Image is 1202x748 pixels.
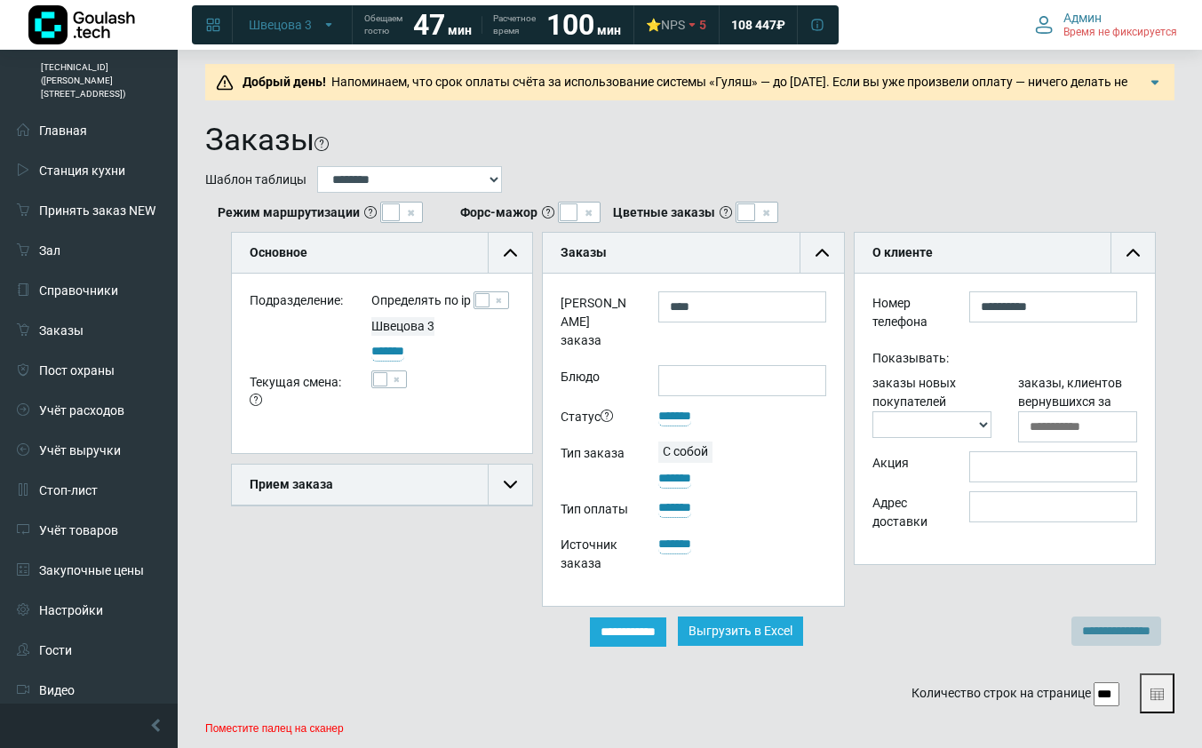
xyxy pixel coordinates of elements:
div: Номер телефона [859,291,956,338]
span: Напоминаем, что срок оплаты счёта за использование системы «Гуляш» — до [DATE]. Если вы уже произ... [237,75,1142,107]
button: Админ Время не фиксируется [1024,6,1188,44]
span: ₽ [776,17,785,33]
div: Статус [547,405,644,433]
span: 108 447 [731,17,776,33]
span: Обещаем гостю [364,12,402,37]
div: ⭐ [646,17,685,33]
div: заказы, клиентов вернувшихся за [1005,374,1150,442]
div: Тип оплаты [547,497,644,524]
p: Поместите палец на сканер [205,722,1174,735]
label: Шаблон таблицы [205,171,306,189]
span: 5 [699,17,706,33]
a: ⭐NPS 5 [635,9,717,41]
b: О клиенте [872,245,933,259]
b: Основное [250,245,307,259]
strong: 47 [413,8,445,42]
span: NPS [661,18,685,32]
strong: 100 [546,8,594,42]
label: Блюдо [547,365,644,396]
img: collapse [1126,246,1140,259]
span: Швецова 3 [371,319,434,333]
label: Определять по ip [371,291,471,310]
: Выгрузить в Excel [678,617,803,646]
div: Акция [859,451,956,482]
div: Подразделение: [236,291,358,317]
div: Показывать: [859,346,1150,374]
b: Цветные заказы [613,203,715,222]
div: заказы новых покупателей [859,374,1005,442]
button: Швецова 3 [238,11,346,39]
span: Админ [1063,10,1102,26]
img: collapse [816,246,829,259]
b: Добрый день! [243,75,326,89]
div: Тип заказа [547,442,644,489]
img: Логотип компании Goulash.tech [28,5,135,44]
b: Форс-мажор [460,203,537,222]
div: Адрес доставки [859,491,956,537]
img: Подробнее [1146,74,1164,92]
img: Предупреждение [216,74,234,92]
b: Заказы [561,245,607,259]
h1: Заказы [205,122,314,159]
img: collapse [504,246,517,259]
span: Швецова 3 [249,17,312,33]
div: Источник заказа [547,533,644,579]
a: Обещаем гостю 47 мин Расчетное время 100 мин [354,9,632,41]
b: Прием заказа [250,477,333,491]
label: Количество строк на странице [911,684,1091,703]
a: 108 447 ₽ [720,9,796,41]
span: мин [597,23,621,37]
span: Расчетное время [493,12,536,37]
span: мин [448,23,472,37]
b: Режим маршрутизации [218,203,360,222]
label: [PERSON_NAME] заказа [547,291,644,356]
span: Время не фиксируется [1063,26,1177,40]
img: collapse [504,478,517,491]
span: С собой [658,444,712,458]
div: Текущая смена: [236,370,358,417]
